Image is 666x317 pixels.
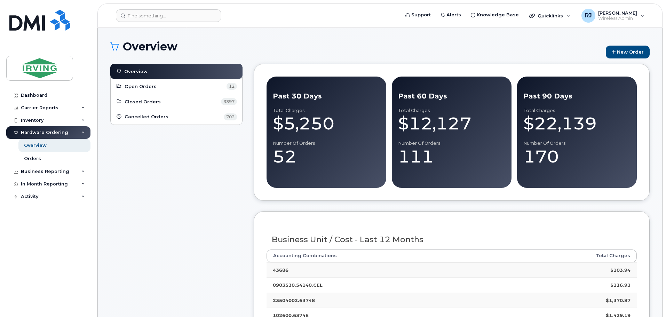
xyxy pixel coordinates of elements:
strong: $116.93 [610,282,631,288]
strong: 43686 [273,267,288,273]
span: 702 [224,113,237,120]
a: Overview [116,67,237,76]
h1: Overview [110,40,602,53]
span: Cancelled Orders [125,113,168,120]
a: New Order [606,46,650,58]
a: Closed Orders 3397 [116,97,237,106]
div: Number of Orders [273,141,380,146]
div: Number of Orders [523,141,631,146]
a: Cancelled Orders 702 [116,113,237,121]
h3: Business Unit / Cost - Last 12 Months [272,235,632,244]
div: 52 [273,146,380,167]
span: 3397 [221,98,237,105]
a: Open Orders 12 [116,82,237,90]
div: Total Charges [523,108,631,113]
div: Total Charges [273,108,380,113]
th: Total Charges [508,249,637,262]
div: Past 60 Days [398,91,505,101]
span: Overview [124,68,148,75]
strong: $1,370.87 [606,298,631,303]
div: Past 90 Days [523,91,631,101]
div: $12,127 [398,113,505,134]
div: Past 30 Days [273,91,380,101]
th: Accounting Combinations [267,249,508,262]
strong: $103.94 [610,267,631,273]
strong: 23504002.63748 [273,298,315,303]
div: $5,250 [273,113,380,134]
div: 111 [398,146,505,167]
div: 170 [523,146,631,167]
strong: 0903530.54140.CEL [273,282,323,288]
div: $22,139 [523,113,631,134]
div: Total Charges [398,108,505,113]
div: Number of Orders [398,141,505,146]
span: Closed Orders [125,98,161,105]
span: Open Orders [125,83,157,90]
span: 12 [227,83,237,90]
